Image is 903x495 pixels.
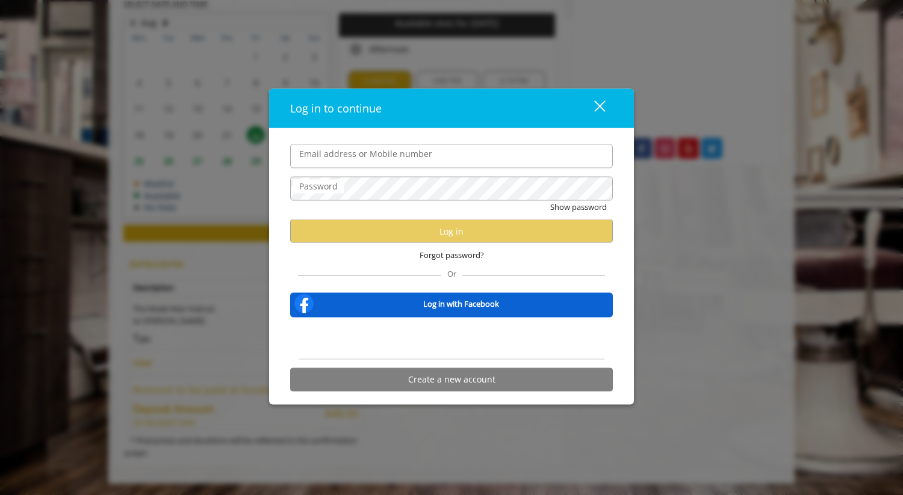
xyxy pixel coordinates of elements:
[391,325,513,351] iframe: Sign in with Google Button
[292,291,316,315] img: facebook-logo
[550,201,607,214] button: Show password
[293,180,344,193] label: Password
[290,367,613,391] button: Create a new account
[290,144,613,168] input: Email address or Mobile number
[441,268,462,278] span: Or
[290,101,382,115] span: Log in to continue
[572,96,613,121] button: close dialog
[290,220,613,243] button: Log in
[423,297,499,310] b: Log in with Facebook
[290,177,613,201] input: Password
[293,147,438,161] label: Email address or Mobile number
[580,99,604,117] div: close dialog
[420,249,484,262] span: Forgot password?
